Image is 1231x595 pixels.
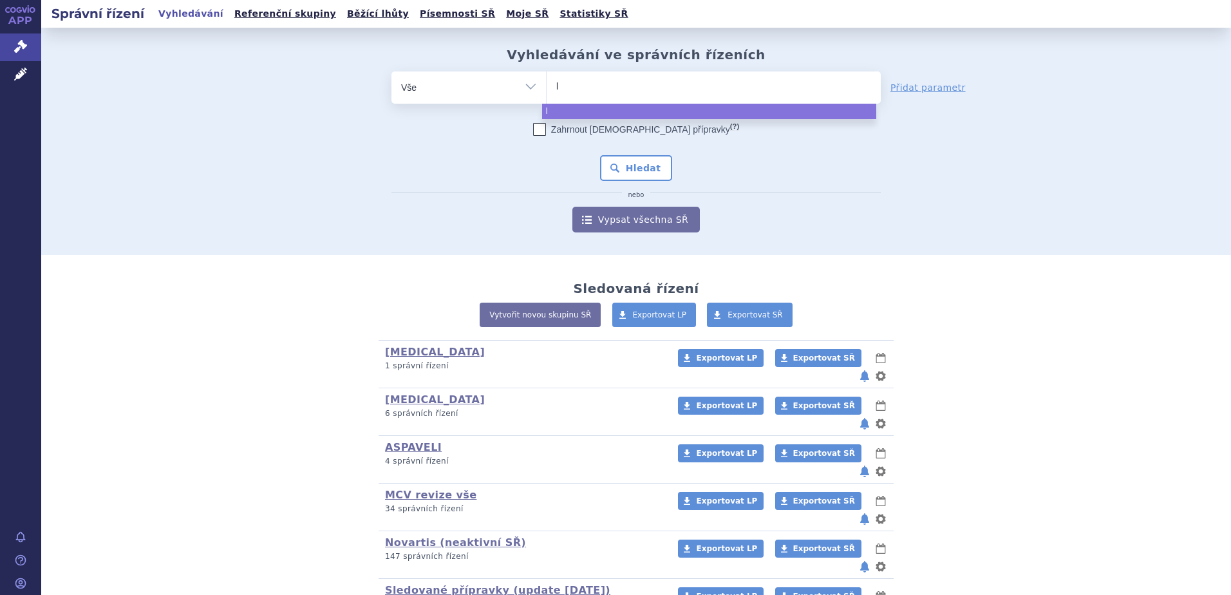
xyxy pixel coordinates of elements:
[385,408,661,419] p: 6 správních řízení
[858,416,871,431] button: notifikace
[542,104,876,119] li: l
[874,368,887,384] button: nastavení
[573,281,699,296] h2: Sledovaná řízení
[874,446,887,461] button: lhůty
[633,310,687,319] span: Exportovat LP
[230,5,340,23] a: Referenční skupiny
[385,346,485,358] a: [MEDICAL_DATA]
[678,492,764,510] a: Exportovat LP
[507,47,766,62] h2: Vyhledávání ve správních řízeních
[622,191,651,199] i: nebo
[793,449,855,458] span: Exportovat SŘ
[41,5,155,23] h2: Správní řízení
[385,551,661,562] p: 147 správních řízení
[696,449,757,458] span: Exportovat LP
[343,5,413,23] a: Běžící lhůty
[678,540,764,558] a: Exportovat LP
[612,303,697,327] a: Exportovat LP
[858,464,871,479] button: notifikace
[775,349,861,367] a: Exportovat SŘ
[707,303,793,327] a: Exportovat SŘ
[730,122,739,131] abbr: (?)
[858,559,871,574] button: notifikace
[480,303,601,327] a: Vytvořit novou skupinu SŘ
[874,559,887,574] button: nastavení
[874,398,887,413] button: lhůty
[385,504,661,515] p: 34 správních řízení
[775,397,861,415] a: Exportovat SŘ
[556,5,632,23] a: Statistiky SŘ
[385,361,661,372] p: 1 správní řízení
[890,81,966,94] a: Přidat parametr
[600,155,673,181] button: Hledat
[533,123,739,136] label: Zahrnout [DEMOGRAPHIC_DATA] přípravky
[678,349,764,367] a: Exportovat LP
[793,401,855,410] span: Exportovat SŘ
[155,5,227,23] a: Vyhledávání
[793,354,855,363] span: Exportovat SŘ
[874,541,887,556] button: lhůty
[793,496,855,505] span: Exportovat SŘ
[696,401,757,410] span: Exportovat LP
[502,5,552,23] a: Moje SŘ
[775,444,861,462] a: Exportovat SŘ
[696,496,757,505] span: Exportovat LP
[572,207,700,232] a: Vypsat všechna SŘ
[793,544,855,553] span: Exportovat SŘ
[385,393,485,406] a: [MEDICAL_DATA]
[728,310,783,319] span: Exportovat SŘ
[696,544,757,553] span: Exportovat LP
[678,444,764,462] a: Exportovat LP
[678,397,764,415] a: Exportovat LP
[416,5,499,23] a: Písemnosti SŘ
[385,536,526,549] a: Novartis (neaktivní SŘ)
[874,350,887,366] button: lhůty
[874,464,887,479] button: nastavení
[874,493,887,509] button: lhůty
[858,368,871,384] button: notifikace
[874,416,887,431] button: nastavení
[385,456,661,467] p: 4 správní řízení
[874,511,887,527] button: nastavení
[696,354,757,363] span: Exportovat LP
[385,489,476,501] a: MCV revize vše
[858,511,871,527] button: notifikace
[775,492,861,510] a: Exportovat SŘ
[775,540,861,558] a: Exportovat SŘ
[385,441,442,453] a: ASPAVELI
